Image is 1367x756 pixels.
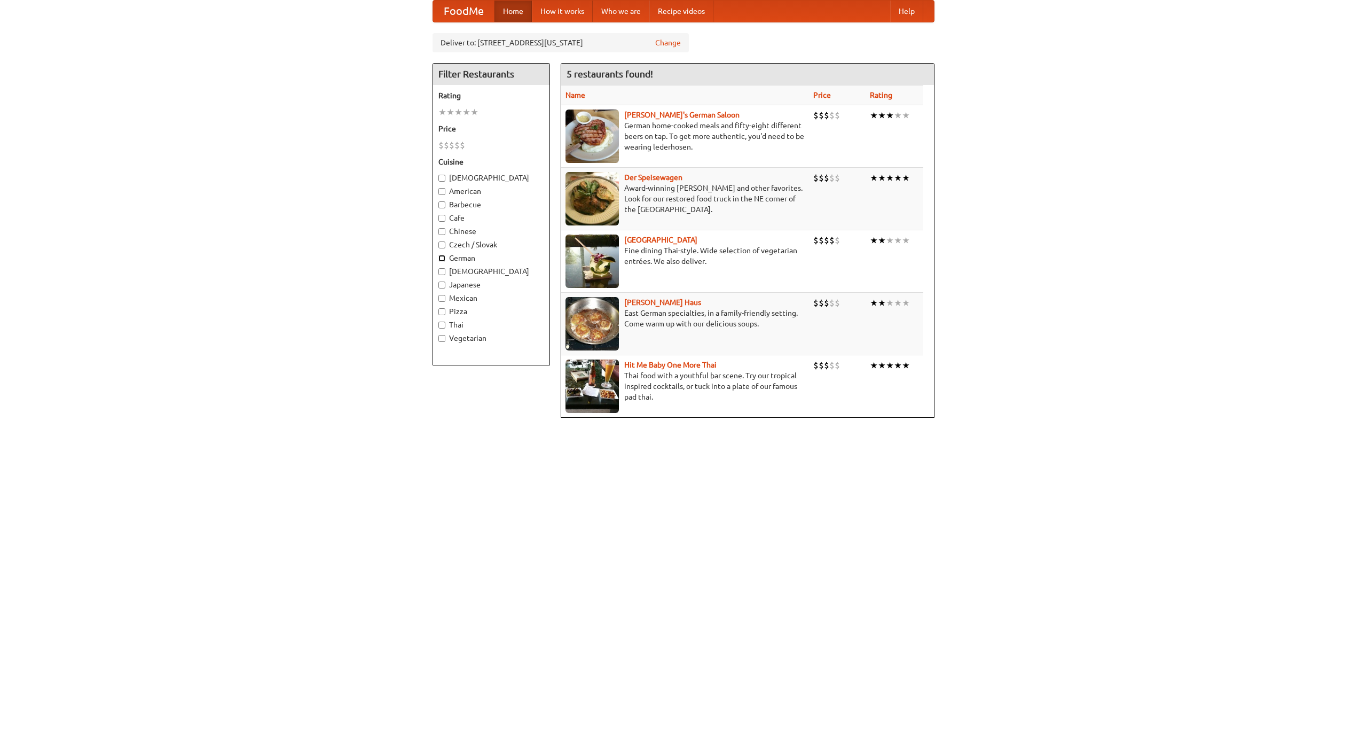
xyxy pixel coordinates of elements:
li: $ [824,360,829,371]
a: [PERSON_NAME] Haus [624,298,701,307]
li: $ [824,110,829,121]
li: $ [444,139,449,151]
li: $ [813,360,819,371]
li: ★ [446,106,454,118]
li: ★ [870,110,878,121]
li: $ [829,235,835,246]
li: ★ [886,235,894,246]
input: German [438,255,445,262]
li: $ [829,172,835,184]
li: ★ [878,360,886,371]
input: Czech / Slovak [438,241,445,248]
li: ★ [886,297,894,309]
li: ★ [894,297,902,309]
li: $ [819,110,824,121]
h5: Cuisine [438,157,544,167]
li: $ [829,297,835,309]
a: [GEOGRAPHIC_DATA] [624,236,697,244]
p: Award-winning [PERSON_NAME] and other favorites. Look for our restored food truck in the NE corne... [565,183,805,215]
li: $ [813,297,819,309]
li: $ [824,297,829,309]
li: ★ [878,297,886,309]
li: $ [819,360,824,371]
li: $ [824,172,829,184]
li: $ [449,139,454,151]
input: Cafe [438,215,445,222]
label: Chinese [438,226,544,237]
li: $ [835,360,840,371]
li: ★ [870,235,878,246]
a: Who we are [593,1,649,22]
input: Japanese [438,282,445,289]
a: Der Speisewagen [624,173,682,182]
a: Price [813,91,831,99]
a: Rating [870,91,892,99]
a: [PERSON_NAME]'s German Saloon [624,111,740,119]
label: Mexican [438,293,544,303]
li: $ [819,235,824,246]
li: $ [835,297,840,309]
h4: Filter Restaurants [433,64,549,85]
input: American [438,188,445,195]
li: ★ [462,106,470,118]
label: Cafe [438,213,544,223]
li: ★ [878,235,886,246]
ng-pluralize: 5 restaurants found! [567,69,653,79]
li: $ [438,139,444,151]
a: Help [890,1,923,22]
a: Hit Me Baby One More Thai [624,361,717,369]
li: ★ [870,297,878,309]
input: [DEMOGRAPHIC_DATA] [438,268,445,275]
li: $ [829,360,835,371]
label: American [438,186,544,197]
li: ★ [902,297,910,309]
div: Deliver to: [STREET_ADDRESS][US_STATE] [433,33,689,52]
li: $ [835,110,840,121]
li: ★ [902,172,910,184]
li: ★ [902,235,910,246]
li: ★ [894,172,902,184]
a: Change [655,37,681,48]
p: East German specialties, in a family-friendly setting. Come warm up with our delicious soups. [565,308,805,329]
img: kohlhaus.jpg [565,297,619,350]
li: $ [835,235,840,246]
h5: Rating [438,90,544,101]
li: $ [813,235,819,246]
li: $ [824,235,829,246]
li: ★ [454,106,462,118]
li: ★ [886,360,894,371]
li: ★ [902,110,910,121]
li: ★ [894,360,902,371]
input: Vegetarian [438,335,445,342]
p: Fine dining Thai-style. Wide selection of vegetarian entrées. We also deliver. [565,245,805,267]
li: $ [819,297,824,309]
p: Thai food with a youthful bar scene. Try our tropical inspired cocktails, or tuck into a plate of... [565,370,805,402]
img: babythai.jpg [565,360,619,413]
h5: Price [438,123,544,134]
li: $ [819,172,824,184]
li: $ [460,139,465,151]
label: Barbecue [438,199,544,210]
li: ★ [470,106,478,118]
a: Recipe videos [649,1,713,22]
input: Chinese [438,228,445,235]
label: Pizza [438,306,544,317]
input: Barbecue [438,201,445,208]
label: [DEMOGRAPHIC_DATA] [438,266,544,277]
label: Vegetarian [438,333,544,344]
li: $ [829,110,835,121]
li: ★ [894,235,902,246]
a: FoodMe [433,1,494,22]
li: ★ [886,172,894,184]
label: German [438,253,544,263]
img: speisewagen.jpg [565,172,619,225]
label: Czech / Slovak [438,239,544,250]
li: ★ [886,110,894,121]
a: Name [565,91,585,99]
p: German home-cooked meals and fifty-eight different beers on tap. To get more authentic, you'd nee... [565,120,805,152]
li: ★ [870,172,878,184]
a: How it works [532,1,593,22]
li: ★ [878,110,886,121]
